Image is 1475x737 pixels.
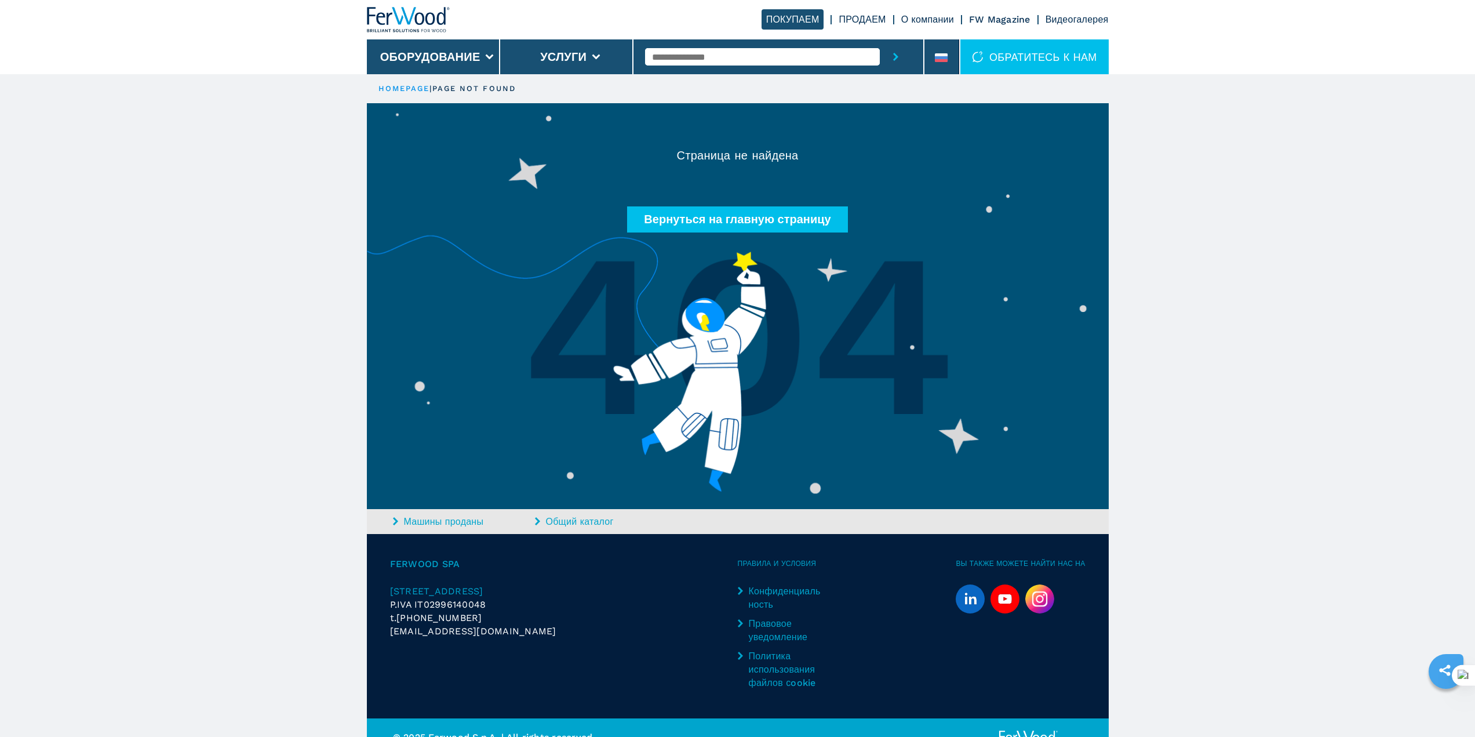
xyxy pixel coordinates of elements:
[972,51,984,63] img: ОБРАТИТЕСЬ К НАМ
[390,611,738,625] div: t.
[390,625,556,638] span: [EMAIL_ADDRESS][DOMAIN_NAME]
[762,9,824,30] a: ПОКУПАЕМ
[839,14,886,25] a: ПРОДАЕМ
[367,103,1109,509] img: Страница не найдена
[880,39,912,74] button: submit-button
[738,649,823,689] a: Политика использования файлов сookie
[990,584,1019,613] a: youtube
[969,14,1030,25] a: FW Magazine
[396,611,482,625] span: [PHONE_NUMBER]
[956,557,1085,571] span: Вы также можете найти нас на
[429,84,432,93] span: |
[390,586,483,597] span: [STREET_ADDRESS]
[956,584,985,613] a: linkedin
[1025,584,1054,613] img: Instagram
[535,515,674,528] a: Общий каталог
[1430,656,1459,685] a: sharethis
[1426,685,1466,728] iframe: Chat
[627,206,848,233] button: Вернуться на главную страницу
[380,50,480,64] button: Оборудование
[1046,14,1109,25] a: Видеогалерея
[367,147,1109,164] p: Страница не найдена
[738,617,823,644] a: Правовое уведомление
[540,50,587,64] button: Услуги
[738,557,956,571] span: Правила и условия
[738,584,823,611] a: Конфиденциальность
[367,7,450,32] img: Ferwood
[390,584,738,598] a: [STREET_ADDRESS]
[390,599,486,610] span: P.IVA IT02996140048
[432,83,516,94] p: page not found
[390,557,738,571] span: Ferwood Spa
[378,84,430,93] a: HOMEPAGE
[960,39,1108,74] div: ОБРАТИТЕСЬ К НАМ
[901,14,954,25] a: О компании
[393,515,532,528] a: Машины проданы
